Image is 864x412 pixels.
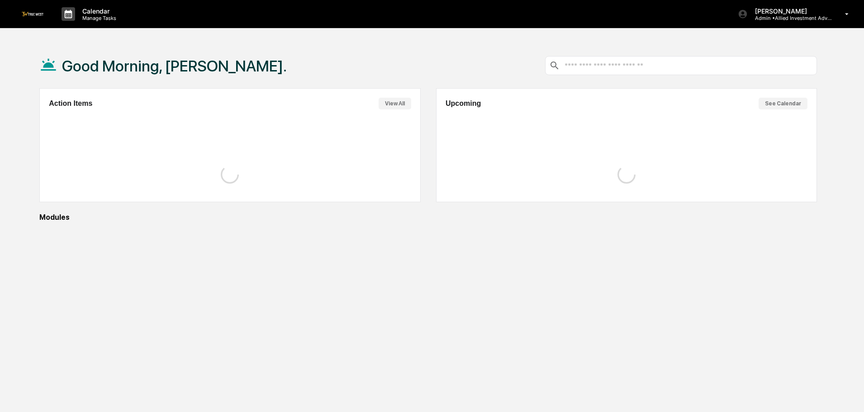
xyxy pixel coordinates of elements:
button: View All [379,98,411,109]
p: Calendar [75,7,121,15]
img: logo [22,12,43,16]
h2: Action Items [49,99,92,108]
div: Modules [39,213,817,222]
h1: Good Morning, [PERSON_NAME]. [62,57,287,75]
p: Manage Tasks [75,15,121,21]
button: See Calendar [759,98,807,109]
p: Admin • Allied Investment Advisors [748,15,832,21]
p: [PERSON_NAME] [748,7,832,15]
h2: Upcoming [446,99,481,108]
